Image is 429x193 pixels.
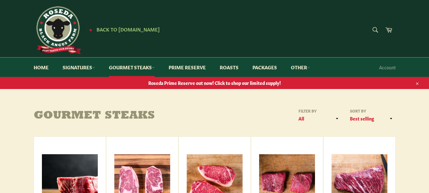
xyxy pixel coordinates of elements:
label: Filter by [296,108,342,114]
a: Roasts [213,58,245,77]
a: ★ Back to [DOMAIN_NAME] [86,27,160,32]
a: Home [27,58,55,77]
h1: Gourmet Steaks [34,110,215,122]
a: Other [285,58,316,77]
a: Account [376,58,399,77]
a: Gourmet Steaks [103,58,161,77]
span: ★ [89,27,92,32]
span: Back to [DOMAIN_NAME] [97,26,160,32]
a: Signatures [56,58,101,77]
a: Prime Reserve [162,58,212,77]
a: Packages [246,58,283,77]
img: Roseda Beef [34,6,81,54]
label: Sort by [348,108,396,114]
